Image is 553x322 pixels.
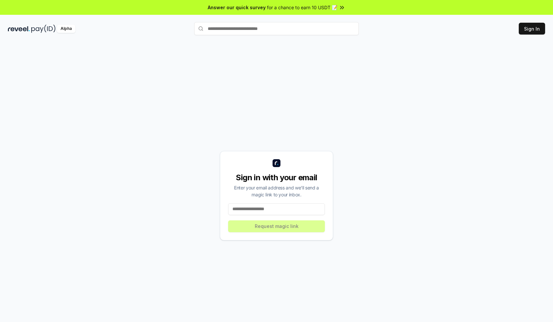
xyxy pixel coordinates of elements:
[267,4,337,11] span: for a chance to earn 10 USDT 📝
[228,172,325,183] div: Sign in with your email
[273,159,280,167] img: logo_small
[31,25,56,33] img: pay_id
[8,25,30,33] img: reveel_dark
[57,25,75,33] div: Alpha
[208,4,266,11] span: Answer our quick survey
[228,184,325,198] div: Enter your email address and we’ll send a magic link to your inbox.
[519,23,545,35] button: Sign In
